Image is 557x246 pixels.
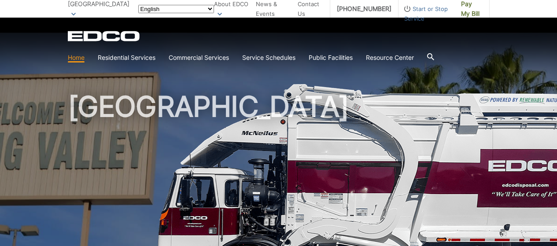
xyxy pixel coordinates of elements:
[98,53,155,62] a: Residential Services
[68,53,85,62] a: Home
[68,31,141,41] a: EDCD logo. Return to the homepage.
[169,53,229,62] a: Commercial Services
[242,53,295,62] a: Service Schedules
[309,53,353,62] a: Public Facilities
[138,5,214,13] select: Select a language
[366,53,414,62] a: Resource Center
